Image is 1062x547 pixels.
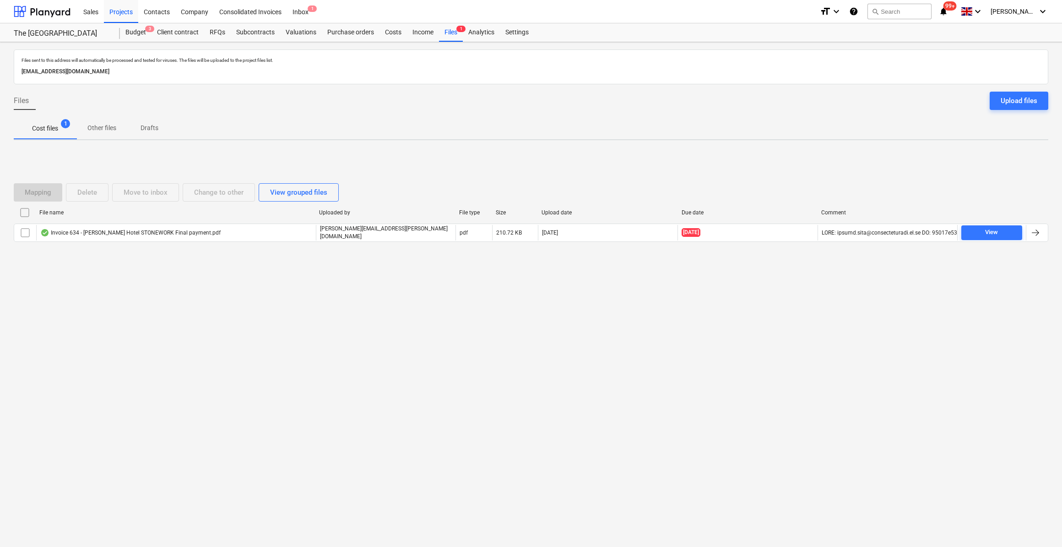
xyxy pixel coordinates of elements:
[204,23,231,42] a: RFQs
[1001,95,1037,107] div: Upload files
[496,209,534,216] div: Size
[439,23,463,42] div: Files
[961,225,1022,240] button: View
[943,1,957,11] span: 99+
[61,119,70,128] span: 1
[500,23,534,42] a: Settings
[820,6,831,17] i: format_size
[379,23,407,42] a: Costs
[831,6,842,17] i: keyboard_arrow_down
[280,23,322,42] a: Valuations
[40,229,49,236] div: OCR finished
[308,5,317,12] span: 1
[682,228,700,237] span: [DATE]
[152,23,204,42] a: Client contract
[138,123,160,133] p: Drafts
[14,29,109,38] div: The [GEOGRAPHIC_DATA]
[145,26,154,32] span: 3
[849,6,858,17] i: Knowledge base
[985,227,998,238] div: View
[496,230,522,236] div: 210.72 KB
[872,8,879,15] span: search
[320,225,452,241] p: [PERSON_NAME][EMAIL_ADDRESS][PERSON_NAME][DOMAIN_NAME]
[39,209,312,216] div: File name
[972,6,983,17] i: keyboard_arrow_down
[32,124,58,133] p: Cost files
[867,4,932,19] button: Search
[259,183,339,202] button: View grouped files
[322,23,379,42] a: Purchase orders
[939,6,948,17] i: notifications
[456,26,466,32] span: 1
[460,230,468,236] div: pdf
[120,23,152,42] a: Budget3
[22,57,1040,63] p: Files sent to this address will automatically be processed and tested for viruses. The files will...
[1037,6,1048,17] i: keyboard_arrow_down
[542,230,558,236] div: [DATE]
[14,95,29,106] span: Files
[22,67,1040,77] p: [EMAIL_ADDRESS][DOMAIN_NAME]
[542,209,674,216] div: Upload date
[1016,503,1062,547] iframe: Chat Widget
[231,23,280,42] a: Subcontracts
[990,92,1048,110] button: Upload files
[991,8,1036,15] span: [PERSON_NAME]
[682,209,814,216] div: Due date
[821,209,954,216] div: Comment
[87,123,116,133] p: Other files
[407,23,439,42] a: Income
[40,229,221,236] div: Invoice 634 - [PERSON_NAME] Hotel STONEWORK Final payment.pdf
[319,209,452,216] div: Uploaded by
[270,186,327,198] div: View grouped files
[439,23,463,42] a: Files1
[463,23,500,42] a: Analytics
[120,23,152,42] div: Budget
[459,209,488,216] div: File type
